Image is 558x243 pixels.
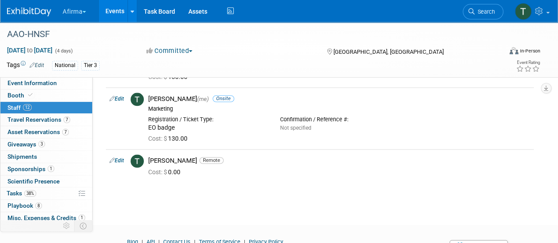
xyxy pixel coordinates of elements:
span: Cost: $ [148,135,168,142]
span: Cost: $ [148,168,168,176]
img: Taylor Sebesta [515,3,532,20]
img: ExhibitDay [7,7,51,16]
a: Travel Reservations7 [0,114,92,126]
span: Asset Reservations [7,128,69,135]
span: Misc. Expenses & Credits [7,214,85,221]
span: 38% [24,190,36,197]
a: Search [463,4,503,19]
span: 130.00 [148,135,191,142]
img: Format-Inperson.png [509,47,518,54]
span: Not specified [280,125,311,131]
div: EO badge [148,124,267,132]
span: Giveaways [7,141,45,148]
a: Misc. Expenses & Credits1 [0,212,92,224]
td: Tags [7,60,44,71]
div: Confirmation / Reference #: [280,116,399,123]
td: Personalize Event Tab Strip [59,220,75,232]
span: Staff [7,104,32,111]
span: Booth [7,92,34,99]
div: [PERSON_NAME] [148,95,530,103]
div: Marketing [148,105,530,112]
img: T.jpg [131,93,144,106]
a: Scientific Presence [0,176,92,187]
div: Event Rating [516,60,540,65]
a: Staff12 [0,102,92,114]
span: Tasks [7,190,36,197]
div: Event Format [462,46,540,59]
i: Booth reservation complete [28,93,33,97]
span: Remote [199,157,224,164]
div: In-Person [520,48,540,54]
span: (4 days) [54,48,73,54]
span: Travel Reservations [7,116,70,123]
span: [GEOGRAPHIC_DATA], [GEOGRAPHIC_DATA] [333,49,443,55]
a: Tasks38% [0,187,92,199]
span: Shipments [7,153,37,160]
a: Event Information [0,77,92,89]
span: 8 [35,202,42,209]
span: (me) [197,96,209,102]
span: Event Information [7,79,57,86]
span: to [26,47,34,54]
td: Toggle Event Tabs [75,220,93,232]
button: Committed [143,46,196,56]
div: Registration / Ticket Type: [148,116,267,123]
span: Search [475,8,495,15]
a: Asset Reservations7 [0,126,92,138]
div: [PERSON_NAME] [148,157,530,165]
span: 1 [48,165,54,172]
span: Playbook [7,202,42,209]
a: Giveaways3 [0,138,92,150]
a: Edit [109,96,124,102]
a: Booth [0,90,92,101]
div: AAO-HNSF [4,26,495,42]
span: 7 [62,129,69,135]
a: Playbook8 [0,200,92,212]
span: 7 [64,116,70,123]
span: Onsite [213,95,234,102]
a: Shipments [0,151,92,163]
a: Edit [109,157,124,164]
span: Scientific Presence [7,178,60,185]
span: [DATE] [DATE] [7,46,53,54]
img: T.jpg [131,154,144,168]
div: Tier 3 [81,61,100,70]
span: 0.00 [148,168,184,176]
span: Sponsorships [7,165,54,172]
a: Sponsorships1 [0,163,92,175]
a: Edit [30,62,44,68]
span: 1 [79,214,85,221]
div: National [52,61,78,70]
span: 12 [23,104,32,111]
span: 3 [38,141,45,147]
